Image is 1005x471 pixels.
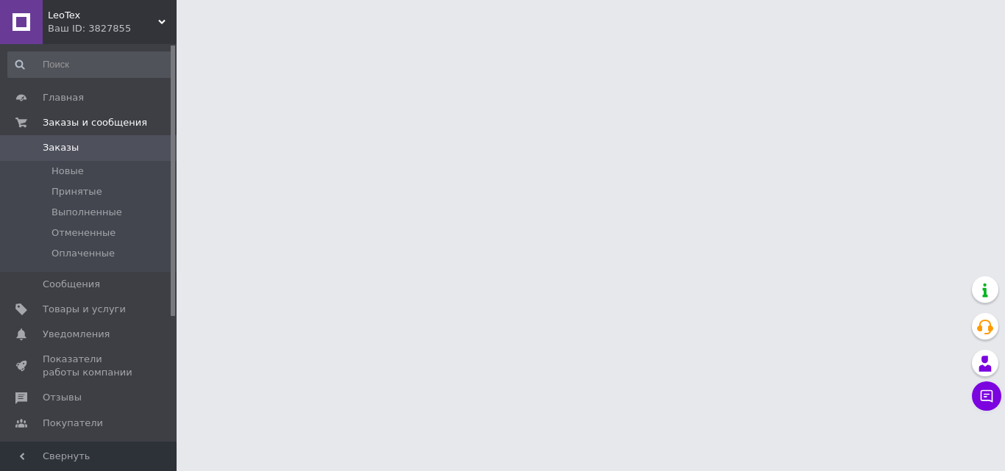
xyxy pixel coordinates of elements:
div: Ваш ID: 3827855 [48,22,177,35]
span: Отмененные [52,226,116,240]
span: Отзывы [43,391,82,404]
span: Покупатели [43,417,103,430]
span: Показатели работы компании [43,353,136,379]
span: Выполненные [52,206,122,219]
input: Поиск [7,51,174,78]
span: Сообщения [43,278,100,291]
span: Заказы [43,141,79,154]
span: LeoTex [48,9,158,22]
span: Уведомления [43,328,110,341]
span: Товары и услуги [43,303,126,316]
span: Оплаченные [52,247,115,260]
span: Заказы и сообщения [43,116,147,129]
button: Чат с покупателем [972,381,1001,411]
span: Главная [43,91,84,104]
span: Новые [52,165,84,178]
span: Принятые [52,185,102,198]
